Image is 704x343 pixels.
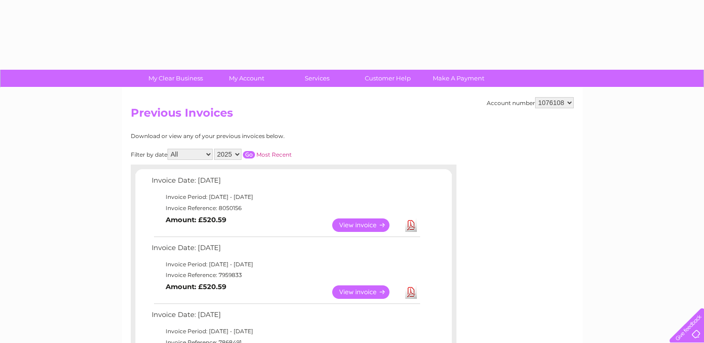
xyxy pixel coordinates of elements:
a: View [332,218,401,232]
a: View [332,285,401,299]
td: Invoice Date: [DATE] [149,242,422,259]
a: Customer Help [349,70,426,87]
td: Invoice Reference: 8050156 [149,203,422,214]
a: Services [279,70,355,87]
a: Make A Payment [420,70,497,87]
a: Most Recent [256,151,292,158]
td: Invoice Period: [DATE] - [DATE] [149,259,422,270]
a: My Clear Business [137,70,214,87]
b: Amount: £520.59 [166,216,226,224]
div: Account number [487,97,574,108]
td: Invoice Period: [DATE] - [DATE] [149,326,422,337]
td: Invoice Date: [DATE] [149,174,422,191]
a: Download [405,218,417,232]
div: Filter by date [131,149,375,160]
td: Invoice Date: [DATE] [149,309,422,326]
b: Amount: £520.59 [166,283,226,291]
td: Invoice Period: [DATE] - [DATE] [149,191,422,203]
a: Download [405,285,417,299]
div: Download or view any of your previous invoices below. [131,133,375,139]
h2: Previous Invoices [131,106,574,124]
a: My Account [208,70,285,87]
td: Invoice Reference: 7959833 [149,270,422,281]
